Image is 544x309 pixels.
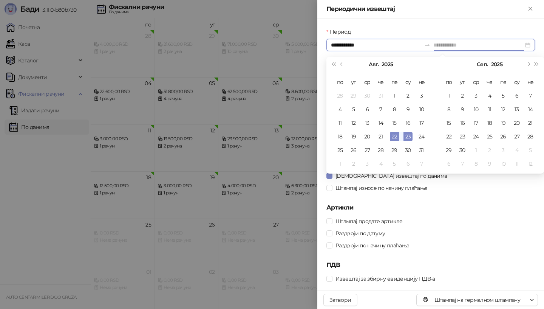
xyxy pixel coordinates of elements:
[469,130,483,143] td: 2025-09-24
[424,42,430,48] span: to
[442,89,456,102] td: 2025-09-01
[417,105,426,114] div: 10
[333,130,347,143] td: 2025-08-18
[329,57,338,72] button: Претходна година (Control + left)
[363,105,372,114] div: 6
[526,146,535,155] div: 5
[335,159,345,168] div: 1
[401,75,415,89] th: су
[326,261,535,270] h5: ПДВ
[335,105,345,114] div: 4
[401,102,415,116] td: 2025-08-09
[496,130,510,143] td: 2025-09-26
[526,132,535,141] div: 28
[363,91,372,100] div: 30
[485,91,494,100] div: 4
[390,91,399,100] div: 1
[496,102,510,116] td: 2025-09-12
[390,132,399,141] div: 22
[401,157,415,171] td: 2025-09-06
[332,184,431,192] span: Штампај износе по начину плаћања
[326,28,355,36] label: Период
[347,143,360,157] td: 2025-08-26
[442,130,456,143] td: 2025-09-22
[424,42,430,48] span: swap-right
[456,75,469,89] th: ут
[510,157,524,171] td: 2025-10-11
[388,102,401,116] td: 2025-08-08
[444,105,453,114] div: 8
[510,102,524,116] td: 2025-09-13
[415,89,428,102] td: 2025-08-03
[456,143,469,157] td: 2025-09-30
[390,105,399,114] div: 8
[374,143,388,157] td: 2025-08-28
[499,132,508,141] div: 26
[332,275,438,283] span: Извештај за збирну евиденцију ПДВ-а
[374,116,388,130] td: 2025-08-14
[374,157,388,171] td: 2025-09-04
[499,146,508,155] div: 3
[374,130,388,143] td: 2025-08-21
[456,89,469,102] td: 2025-09-02
[403,105,413,114] div: 9
[524,75,537,89] th: не
[496,157,510,171] td: 2025-10-10
[458,118,467,127] div: 16
[388,75,401,89] th: пе
[332,217,405,225] span: Штампај продате артикле
[483,157,496,171] td: 2025-10-09
[390,159,399,168] div: 5
[512,118,521,127] div: 20
[360,116,374,130] td: 2025-08-13
[347,157,360,171] td: 2025-09-02
[491,57,502,72] button: Изабери годину
[415,143,428,157] td: 2025-08-31
[524,130,537,143] td: 2025-09-28
[388,116,401,130] td: 2025-08-15
[444,132,453,141] div: 22
[485,118,494,127] div: 18
[363,118,372,127] div: 13
[376,146,385,155] div: 28
[512,146,521,155] div: 4
[442,116,456,130] td: 2025-09-15
[416,294,526,306] button: Штампај на термалном штампачу
[401,89,415,102] td: 2025-08-02
[388,89,401,102] td: 2025-08-01
[483,102,496,116] td: 2025-09-11
[469,102,483,116] td: 2025-09-10
[510,75,524,89] th: су
[442,102,456,116] td: 2025-09-08
[390,146,399,155] div: 29
[471,118,481,127] div: 17
[442,75,456,89] th: по
[415,102,428,116] td: 2025-08-10
[376,132,385,141] div: 21
[332,172,450,180] span: [DEMOGRAPHIC_DATA] извештај по данима
[469,143,483,157] td: 2025-10-01
[417,146,426,155] div: 31
[458,105,467,114] div: 9
[512,91,521,100] div: 6
[360,143,374,157] td: 2025-08-27
[323,294,357,306] button: Затвори
[335,146,345,155] div: 25
[471,91,481,100] div: 3
[403,132,413,141] div: 23
[376,118,385,127] div: 14
[335,118,345,127] div: 11
[382,57,393,72] button: Изабери годину
[496,89,510,102] td: 2025-09-05
[469,157,483,171] td: 2025-10-08
[471,132,481,141] div: 24
[333,116,347,130] td: 2025-08-11
[471,159,481,168] div: 8
[442,143,456,157] td: 2025-09-29
[469,89,483,102] td: 2025-09-03
[444,118,453,127] div: 15
[360,130,374,143] td: 2025-08-20
[417,118,426,127] div: 17
[524,143,537,157] td: 2025-10-05
[456,116,469,130] td: 2025-09-16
